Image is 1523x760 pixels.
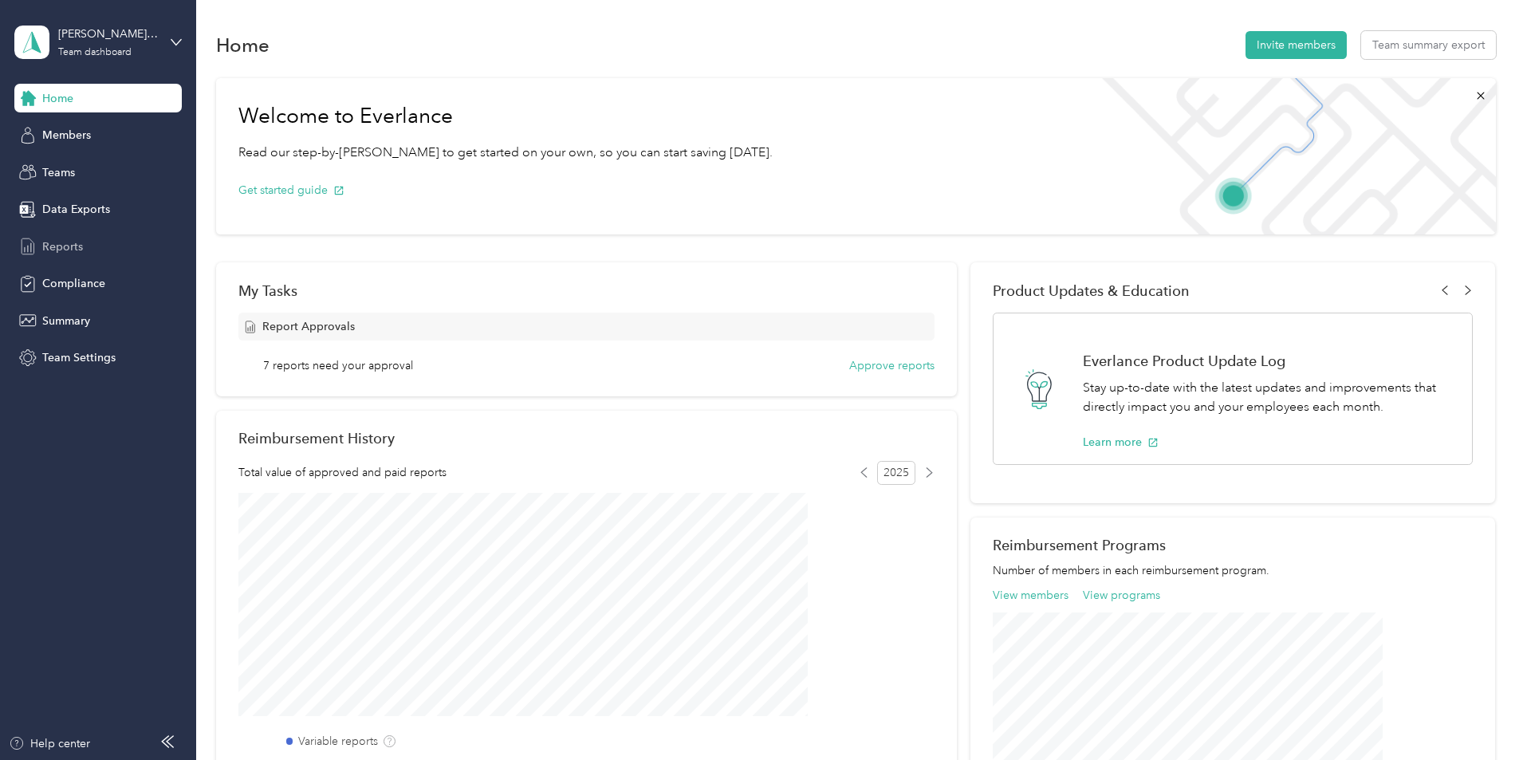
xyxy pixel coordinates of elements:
[262,318,355,335] span: Report Approvals
[42,90,73,107] span: Home
[1086,78,1495,234] img: Welcome to everlance
[1434,671,1523,760] iframe: Everlance-gr Chat Button Frame
[42,313,90,329] span: Summary
[238,104,773,129] h1: Welcome to Everlance
[1083,352,1455,369] h1: Everlance Product Update Log
[298,733,378,750] label: Variable reports
[9,735,90,752] button: Help center
[238,182,344,199] button: Get started guide
[877,461,915,485] span: 2025
[42,127,91,144] span: Members
[1361,31,1496,59] button: Team summary export
[58,26,158,42] div: [PERSON_NAME]'t Team
[42,238,83,255] span: Reports
[993,587,1068,604] button: View members
[42,164,75,181] span: Teams
[42,275,105,292] span: Compliance
[238,282,935,299] div: My Tasks
[993,537,1473,553] h2: Reimbursement Programs
[1083,378,1455,417] p: Stay up-to-date with the latest updates and improvements that directly impact you and your employ...
[238,464,447,481] span: Total value of approved and paid reports
[1083,587,1160,604] button: View programs
[238,143,773,163] p: Read our step-by-[PERSON_NAME] to get started on your own, so you can start saving [DATE].
[1246,31,1347,59] button: Invite members
[42,349,116,366] span: Team Settings
[238,430,395,447] h2: Reimbursement History
[993,562,1473,579] p: Number of members in each reimbursement program.
[58,48,132,57] div: Team dashboard
[1083,434,1159,451] button: Learn more
[216,37,270,53] h1: Home
[993,282,1190,299] span: Product Updates & Education
[42,201,110,218] span: Data Exports
[263,357,413,374] span: 7 reports need your approval
[849,357,935,374] button: Approve reports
